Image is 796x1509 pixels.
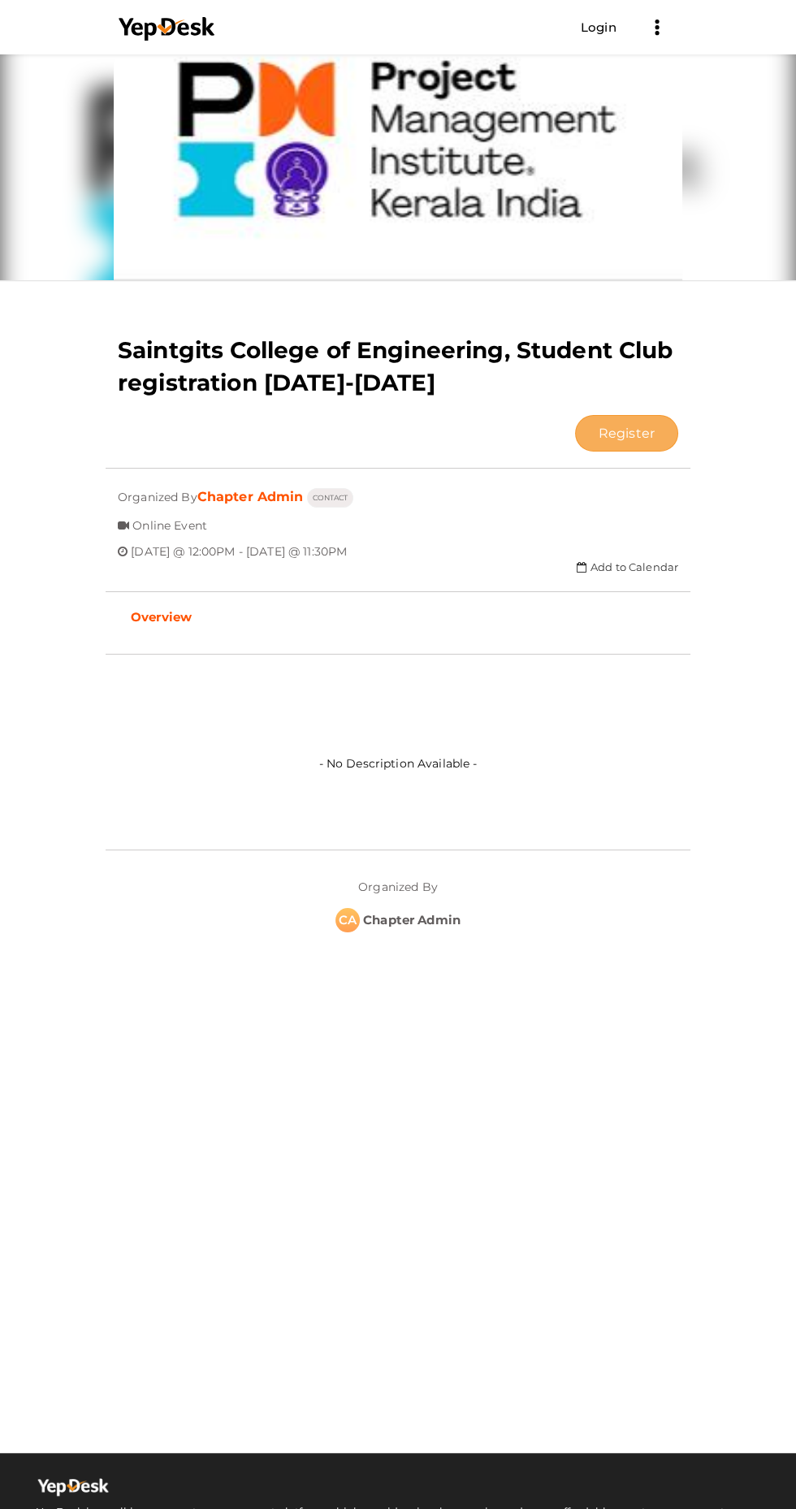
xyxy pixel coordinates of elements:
[118,336,673,396] b: Saintgits College of Engineering, Student Club registration [DATE]-[DATE]
[118,478,197,504] span: Organized By
[319,671,478,775] label: - No Description Available -
[131,532,347,559] span: [DATE] @ 12:00PM - [DATE] @ 11:30PM
[335,908,360,932] div: CA
[581,19,616,35] a: Login
[131,609,192,625] b: Overview
[575,415,678,452] button: Register
[577,560,678,573] a: Add to Calendar
[197,489,304,504] a: Chapter Admin
[37,1477,110,1502] img: Yepdesk
[363,912,461,927] b: Chapter Admin
[358,867,438,895] label: Organized By
[132,506,207,533] span: Online Event
[119,597,204,638] a: Overview
[307,488,354,508] button: CONTACT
